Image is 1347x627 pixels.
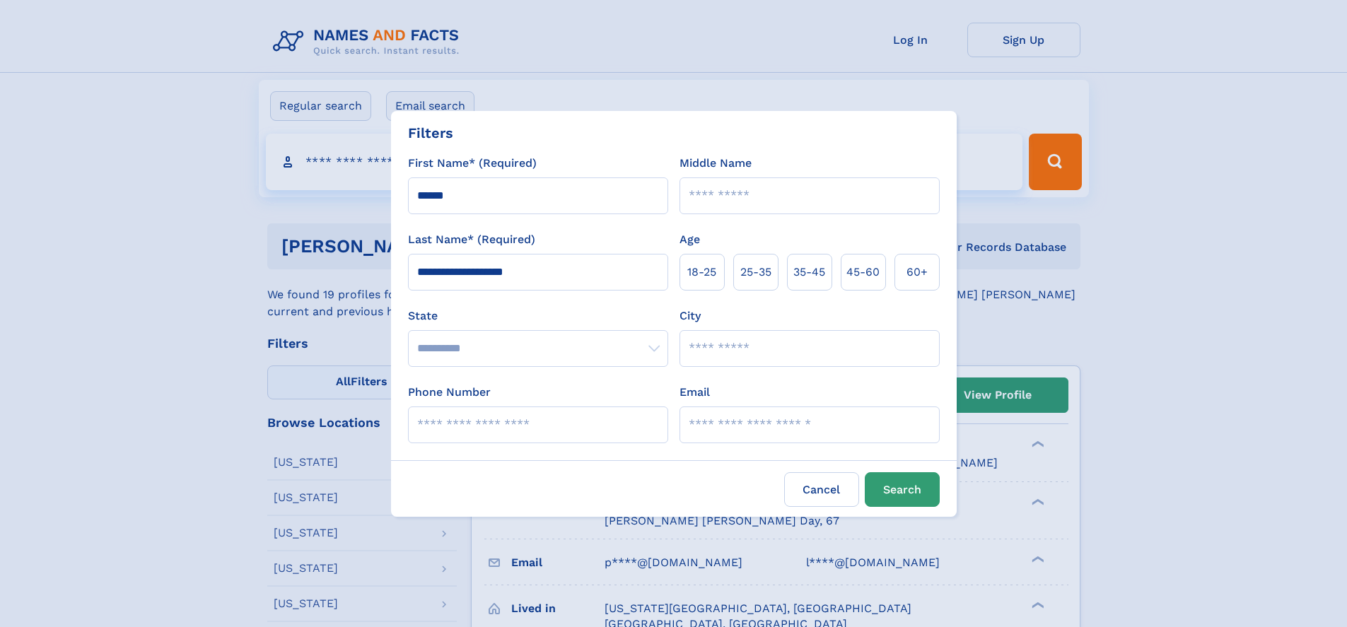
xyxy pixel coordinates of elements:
button: Search [865,472,940,507]
label: Cancel [784,472,859,507]
label: City [680,307,701,324]
label: Last Name* (Required) [408,231,535,248]
label: Middle Name [680,155,752,172]
label: First Name* (Required) [408,155,537,172]
div: Filters [408,122,453,143]
span: 18‑25 [687,264,716,281]
label: State [408,307,668,324]
span: 25‑35 [740,264,771,281]
label: Age [680,231,700,248]
label: Email [680,384,710,401]
label: Phone Number [408,384,491,401]
span: 60+ [906,264,928,281]
span: 45‑60 [846,264,880,281]
span: 35‑45 [793,264,825,281]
